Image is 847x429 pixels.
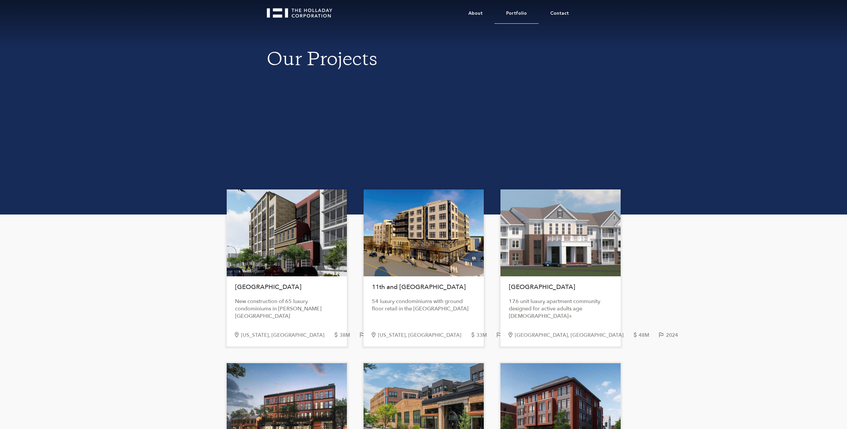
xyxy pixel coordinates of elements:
[639,332,658,338] div: 48M
[515,332,632,338] div: [GEOGRAPHIC_DATA], [GEOGRAPHIC_DATA]
[494,3,539,24] a: Portfolio
[476,332,495,338] div: 33M
[372,280,475,294] h1: 11th and [GEOGRAPHIC_DATA]
[378,332,470,338] div: [US_STATE], [GEOGRAPHIC_DATA]
[509,280,612,294] h1: [GEOGRAPHIC_DATA]
[539,3,581,23] a: Contact
[509,298,612,320] div: 176 unit luxury apartment community designed for active adults age [DEMOGRAPHIC_DATA]+
[235,280,339,294] h1: [GEOGRAPHIC_DATA]
[666,332,686,338] div: 2024
[267,3,338,18] a: home
[457,3,494,23] a: About
[241,332,333,338] div: [US_STATE], [GEOGRAPHIC_DATA]
[267,50,581,71] h1: Our Projects
[340,332,359,338] div: 38M
[372,298,475,312] div: 54 luxury condominiums with ground floor retail in the [GEOGRAPHIC_DATA]
[235,298,339,320] div: New construction of 65 luxury condominiums in [PERSON_NAME][GEOGRAPHIC_DATA]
